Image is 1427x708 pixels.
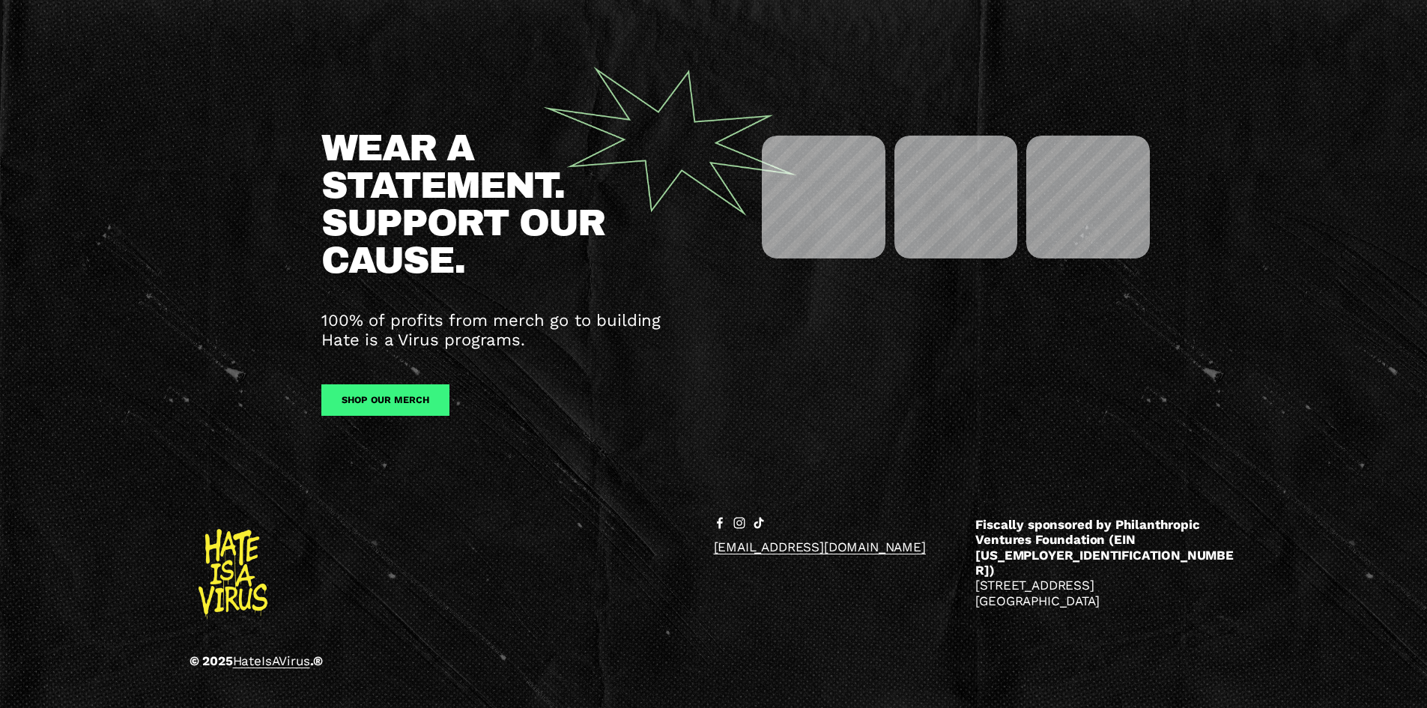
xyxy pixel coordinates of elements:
[233,653,310,668] a: HateIsAVirus
[321,130,709,279] h2: WEAR A STATEMENT. SUPPORT OUR CAUSE.
[714,539,926,554] a: [EMAIL_ADDRESS][DOMAIN_NAME]
[310,653,324,668] strong: .®
[321,384,449,416] a: Shop our merch
[714,517,726,529] a: facebook-unauth
[733,517,745,529] a: instagram-unauth
[753,517,765,529] a: TikTok
[321,310,667,350] span: 100% of profits from merch go to building Hate is a Virus programs.
[975,517,1237,608] p: [STREET_ADDRESS] [GEOGRAPHIC_DATA]
[975,517,1233,578] strong: Fiscally sponsored by Philanthropic Ventures Foundation (EIN [US_EMPLOYER_IDENTIFICATION_NUMBER])
[190,653,233,668] strong: © 2025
